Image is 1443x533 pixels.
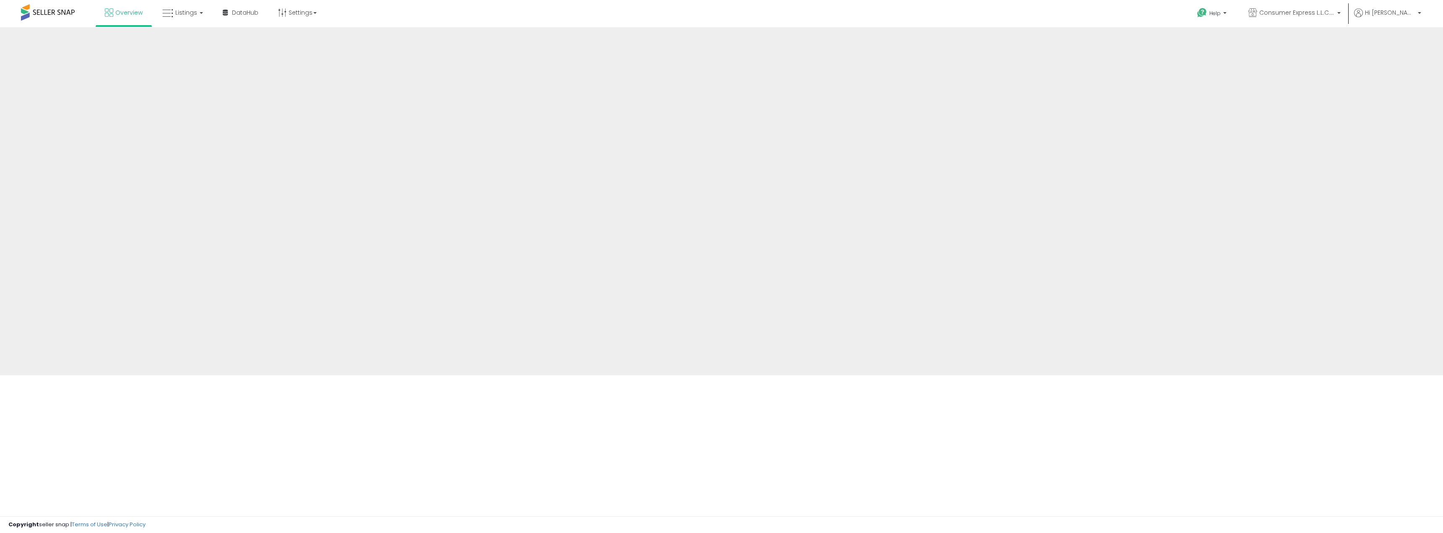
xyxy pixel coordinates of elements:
a: Help [1190,1,1235,27]
span: DataHub [232,8,258,17]
span: Help [1209,10,1221,17]
span: Hi [PERSON_NAME] [1365,8,1415,17]
span: Listings [175,8,197,17]
span: Overview [115,8,143,17]
i: Get Help [1197,8,1207,18]
a: Hi [PERSON_NAME] [1354,8,1421,27]
span: Consumer Express L.L.C. [GEOGRAPHIC_DATA] [1259,8,1335,17]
